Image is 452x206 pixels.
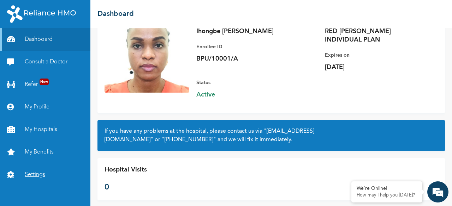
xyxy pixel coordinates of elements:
span: New [40,79,49,85]
p: [DATE] [325,63,424,71]
div: We're Online! [357,186,417,192]
span: We're online! [41,65,97,137]
img: d_794563401_company_1708531726252_794563401 [13,35,29,53]
h2: If you have any problems at the hospital, please contact us via or and we will fix it immediately. [105,127,438,144]
p: Status [196,79,295,87]
span: Conversation [4,183,69,188]
p: Ihongbe [PERSON_NAME] [196,27,295,36]
div: Minimize live chat window [116,4,133,20]
a: "[PHONE_NUMBER]" [162,137,216,143]
img: Enrollee [105,8,189,93]
p: Enrollee ID [196,43,295,51]
p: How may I help you today? [357,193,417,198]
p: BPU/10001/A [196,55,295,63]
p: RED [PERSON_NAME] INDIVIDUAL PLAN [325,27,424,44]
p: 0 [105,182,147,193]
textarea: Type your message and hit 'Enter' [4,146,135,170]
div: Chat with us now [37,39,119,49]
div: FAQs [69,170,135,192]
span: Active [196,90,295,99]
img: RelianceHMO's Logo [7,5,76,23]
p: Expires on [325,51,424,60]
h2: Dashboard [97,9,134,19]
p: Hospital Visits [105,165,147,175]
